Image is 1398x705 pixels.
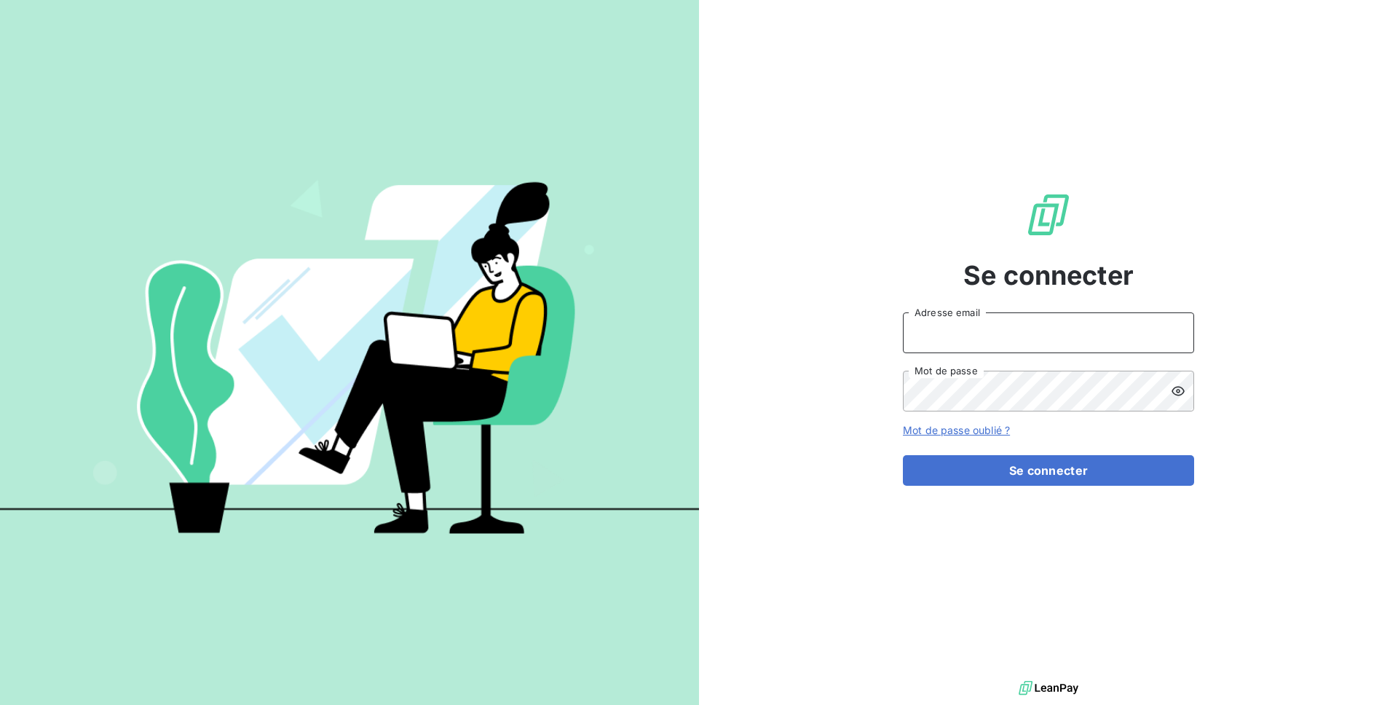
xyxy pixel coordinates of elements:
[963,256,1134,295] span: Se connecter
[1025,192,1072,238] img: Logo LeanPay
[903,312,1194,353] input: placeholder
[1019,677,1078,699] img: logo
[903,424,1010,436] a: Mot de passe oublié ?
[903,455,1194,486] button: Se connecter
